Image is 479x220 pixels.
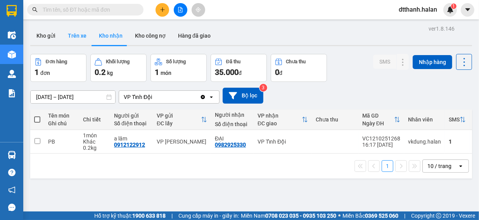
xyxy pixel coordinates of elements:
[408,139,441,145] div: vkdung.halan
[114,135,149,142] div: a lâm
[279,70,282,76] span: đ
[174,3,187,17] button: file-add
[8,151,16,159] img: warehouse-icon
[362,113,394,119] div: Mã GD
[8,70,16,78] img: warehouse-icon
[404,211,405,220] span: |
[153,93,154,101] input: Selected VP Tỉnh Đội.
[114,113,149,119] div: Người gửi
[316,116,354,123] div: Chưa thu
[451,3,457,9] sup: 1
[241,211,336,220] span: Miền Nam
[94,211,166,220] span: Hỗ trợ kỹ thuật:
[461,3,474,17] button: caret-down
[150,54,207,82] button: Số lượng1món
[156,3,169,17] button: plus
[166,59,186,64] div: Số lượng
[215,142,246,148] div: 0982925330
[171,211,173,220] span: |
[157,139,207,145] div: VP [PERSON_NAME]
[382,160,393,172] button: 1
[62,26,93,45] button: Trên xe
[452,3,455,9] span: 1
[286,59,306,64] div: Chưa thu
[413,55,452,69] button: Nhập hàng
[114,142,145,148] div: 0912122912
[464,6,471,13] span: caret-down
[215,135,250,142] div: ĐẠI
[32,7,38,12] span: search
[178,7,183,12] span: file-add
[48,113,75,119] div: Tên món
[157,120,201,126] div: ĐC lấy
[215,68,239,77] span: 35.000
[48,139,75,145] div: PB
[223,88,263,104] button: Bộ lọc
[7,5,17,17] img: logo-vxr
[215,121,250,127] div: Số điện thoại
[107,70,113,76] span: kg
[226,59,240,64] div: Đã thu
[124,93,152,101] div: VP Tỉnh Đội
[449,116,460,123] div: SMS
[408,116,441,123] div: Nhân viên
[393,5,443,14] span: dtthanh.halan
[362,142,400,148] div: 16:17 [DATE]
[157,113,201,119] div: VP gửi
[35,68,39,77] span: 1
[449,139,466,145] div: 1
[258,139,308,145] div: VP Tỉnh Đội
[258,113,302,119] div: VP nhận
[8,31,16,39] img: warehouse-icon
[362,120,394,126] div: Ngày ĐH
[342,211,398,220] span: Miền Bắc
[95,68,105,77] span: 0.2
[436,213,441,218] span: copyright
[8,50,16,59] img: warehouse-icon
[83,132,106,139] div: 1 món
[40,70,50,76] span: đơn
[208,94,214,100] svg: open
[153,109,211,130] th: Toggle SortBy
[30,26,62,45] button: Kho gửi
[258,120,302,126] div: ĐC giao
[8,204,16,211] span: message
[160,7,165,12] span: plus
[195,7,201,12] span: aim
[114,120,149,126] div: Số điện thoại
[429,24,455,33] div: ver 1.8.146
[8,186,16,194] span: notification
[48,120,75,126] div: Ghi chú
[338,214,341,217] span: ⚪️
[93,26,129,45] button: Kho nhận
[90,54,147,82] button: Khối lượng0.2kg
[83,145,106,151] div: 0.2 kg
[43,5,134,14] input: Tìm tên, số ĐT hoặc mã đơn
[161,70,171,76] span: món
[129,26,172,45] button: Kho công nợ
[215,112,250,118] div: Người nhận
[358,109,404,130] th: Toggle SortBy
[259,84,267,92] sup: 3
[200,94,206,100] svg: Clear value
[83,116,106,123] div: Chi tiết
[265,213,336,219] strong: 0708 023 035 - 0935 103 250
[192,3,205,17] button: aim
[8,169,16,176] span: question-circle
[8,89,16,97] img: solution-icon
[178,211,239,220] span: Cung cấp máy in - giấy in:
[83,139,106,145] div: Khác
[445,109,470,130] th: Toggle SortBy
[427,162,451,170] div: 10 / trang
[211,54,267,82] button: Đã thu35.000đ
[254,109,312,130] th: Toggle SortBy
[155,68,159,77] span: 1
[106,59,130,64] div: Khối lượng
[362,135,400,142] div: VC1210251268
[458,163,464,169] svg: open
[365,213,398,219] strong: 0369 525 060
[30,54,86,82] button: Đơn hàng1đơn
[31,91,115,103] input: Select a date range.
[271,54,327,82] button: Chưa thu0đ
[172,26,217,45] button: Hàng đã giao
